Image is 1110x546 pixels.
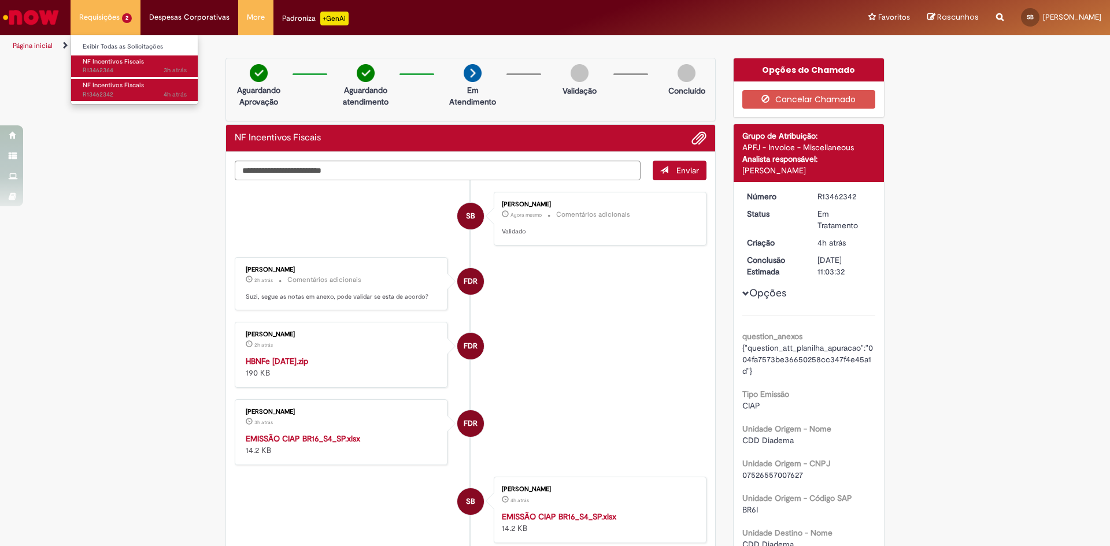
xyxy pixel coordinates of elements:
[742,528,832,538] b: Unidade Destino - Nome
[466,202,475,230] span: SB
[742,130,876,142] div: Grupo de Atribuição:
[734,58,885,81] div: Opções do Chamado
[742,458,830,469] b: Unidade Origem - CNPJ
[287,275,361,285] small: Comentários adicionais
[246,266,438,273] div: [PERSON_NAME]
[445,84,501,107] p: Em Atendimento
[83,66,187,75] span: R13462364
[742,504,758,515] span: BR6I
[878,12,910,23] span: Favoritos
[502,511,694,534] div: 14.2 KB
[1027,13,1034,21] span: SB
[320,12,349,25] p: +GenAi
[231,84,287,107] p: Aguardando Aprovação
[742,343,873,376] span: {"question_att_planilha_apuracao":"004fa7573be36650258cc347f4e45a1d"}
[246,331,438,338] div: [PERSON_NAME]
[122,13,132,23] span: 2
[71,55,198,77] a: Aberto R13462364 : NF Incentivos Fiscais
[149,12,230,23] span: Despesas Corporativas
[71,79,198,101] a: Aberto R13462342 : NF Incentivos Fiscais
[466,488,475,515] span: SB
[250,64,268,82] img: check-circle-green.png
[742,142,876,153] div: APFJ - Invoice - Miscellaneous
[235,133,321,143] h2: NF Incentivos Fiscais Histórico de tíquete
[502,227,694,236] p: Validado
[79,12,120,23] span: Requisições
[817,237,846,248] span: 4h atrás
[246,408,438,415] div: [PERSON_NAME]
[510,211,542,218] time: 29/08/2025 16:50:09
[502,201,694,208] div: [PERSON_NAME]
[338,84,394,107] p: Aguardando atendimento
[464,64,482,82] img: arrow-next.png
[738,191,809,202] dt: Número
[235,161,641,180] textarea: Digite sua mensagem aqui...
[457,333,484,359] div: Fernando Da Rosa Moreira
[254,277,273,284] span: 2h atrás
[738,237,809,248] dt: Criação
[510,497,529,504] span: 4h atrás
[246,433,360,444] a: EMISSÃO CIAP BR16_S4_SP.xlsx
[457,268,484,295] div: Fernando Da Rosa Moreira
[678,64,695,82] img: img-circle-grey.png
[164,90,187,99] span: 4h atrás
[817,237,846,248] time: 29/08/2025 13:15:57
[357,64,375,82] img: check-circle-green.png
[571,64,589,82] img: img-circle-grey.png
[247,12,265,23] span: More
[83,81,144,90] span: NF Incentivos Fiscais
[817,208,871,231] div: Em Tratamento
[742,424,831,434] b: Unidade Origem - Nome
[457,203,484,229] div: Suzi Batista
[464,332,478,360] span: FDR
[738,208,809,220] dt: Status
[817,254,871,277] div: [DATE] 11:03:32
[742,331,802,341] b: question_anexos
[457,488,484,515] div: Suzi Batista
[742,400,760,411] span: CIAP
[164,66,187,75] span: 3h atrás
[464,268,478,295] span: FDR
[742,435,794,445] span: CDD Diadema
[282,12,349,25] div: Padroniza
[9,35,731,57] ul: Trilhas de página
[502,511,616,522] a: EMISSÃO CIAP BR16_S4_SP.xlsx
[1,6,61,29] img: ServiceNow
[254,341,273,348] span: 2h atrás
[254,341,273,348] time: 29/08/2025 14:31:09
[653,161,706,180] button: Enviar
[246,292,438,302] p: Suzi, segue as notas em anexo, pode validar se esta de acordo?
[742,153,876,165] div: Analista responsável:
[83,57,144,66] span: NF Incentivos Fiscais
[510,211,542,218] span: Agora mesmo
[742,165,876,176] div: [PERSON_NAME]
[457,410,484,437] div: Fernando Da Rosa Moreira
[246,355,438,378] div: 190 KB
[13,41,53,50] a: Página inicial
[817,237,871,248] div: 29/08/2025 13:15:57
[742,493,852,503] b: Unidade Origem - Código SAP
[464,410,478,437] span: FDR
[1043,12,1101,22] span: [PERSON_NAME]
[502,486,694,493] div: [PERSON_NAME]
[742,389,789,399] b: Tipo Emissão
[164,66,187,75] time: 29/08/2025 13:21:14
[676,165,699,176] span: Enviar
[668,85,705,96] p: Concluído
[510,497,529,504] time: 29/08/2025 13:15:18
[254,419,273,426] time: 29/08/2025 13:55:14
[83,90,187,99] span: R13462342
[556,210,630,220] small: Comentários adicionais
[927,12,979,23] a: Rascunhos
[563,85,597,96] p: Validação
[937,12,979,23] span: Rascunhos
[691,131,706,146] button: Adicionar anexos
[738,254,809,277] dt: Conclusão Estimada
[817,191,871,202] div: R13462342
[71,40,198,53] a: Exibir Todas as Solicitações
[246,356,308,366] a: HBNFe [DATE].zip
[254,419,273,426] span: 3h atrás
